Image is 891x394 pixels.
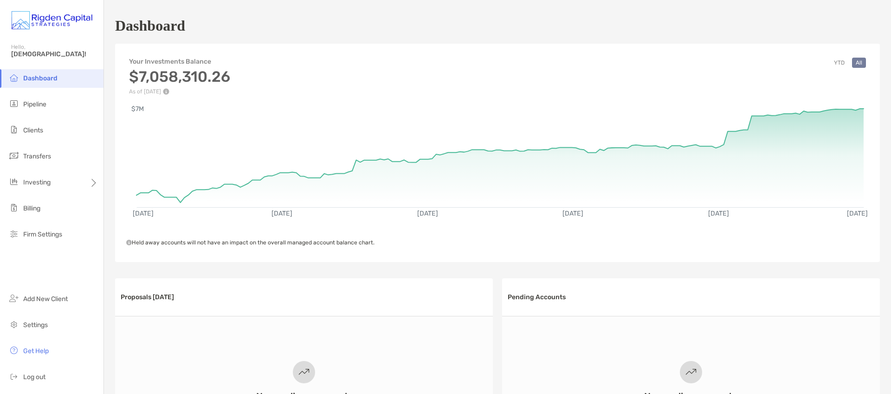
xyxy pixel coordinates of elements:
text: [DATE] [562,210,583,217]
h3: Proposals [DATE] [121,293,174,301]
img: settings icon [8,319,19,330]
span: Firm Settings [23,230,62,238]
img: Performance Info [163,88,169,95]
span: [DEMOGRAPHIC_DATA]! [11,50,98,58]
img: clients icon [8,124,19,135]
img: billing icon [8,202,19,213]
img: pipeline icon [8,98,19,109]
img: logout icon [8,371,19,382]
span: Dashboard [23,74,58,82]
img: get-help icon [8,345,19,356]
img: investing icon [8,176,19,187]
span: Held away accounts will not have an impact on the overall managed account balance chart. [126,239,374,246]
text: [DATE] [847,210,868,217]
span: Pipeline [23,100,46,108]
h3: Pending Accounts [508,293,566,301]
h4: Your Investments Balance [129,58,230,66]
text: [DATE] [133,210,154,217]
h1: Dashboard [115,17,185,34]
span: Billing [23,204,40,212]
p: As of [DATE] [129,88,230,95]
span: Transfers [23,152,51,160]
h3: $7,058,310.26 [129,68,230,85]
text: [DATE] [708,210,729,217]
img: transfers icon [8,150,19,161]
span: Investing [23,178,51,186]
text: [DATE] [417,210,438,217]
span: Clients [23,126,43,134]
img: add_new_client icon [8,293,19,304]
text: [DATE] [271,210,292,217]
span: Log out [23,373,45,381]
span: Settings [23,321,48,329]
text: $7M [131,105,144,113]
span: Get Help [23,347,49,355]
button: All [852,58,866,68]
img: firm-settings icon [8,228,19,239]
button: YTD [830,58,848,68]
img: dashboard icon [8,72,19,83]
span: Add New Client [23,295,68,303]
img: Zoe Logo [11,4,92,37]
